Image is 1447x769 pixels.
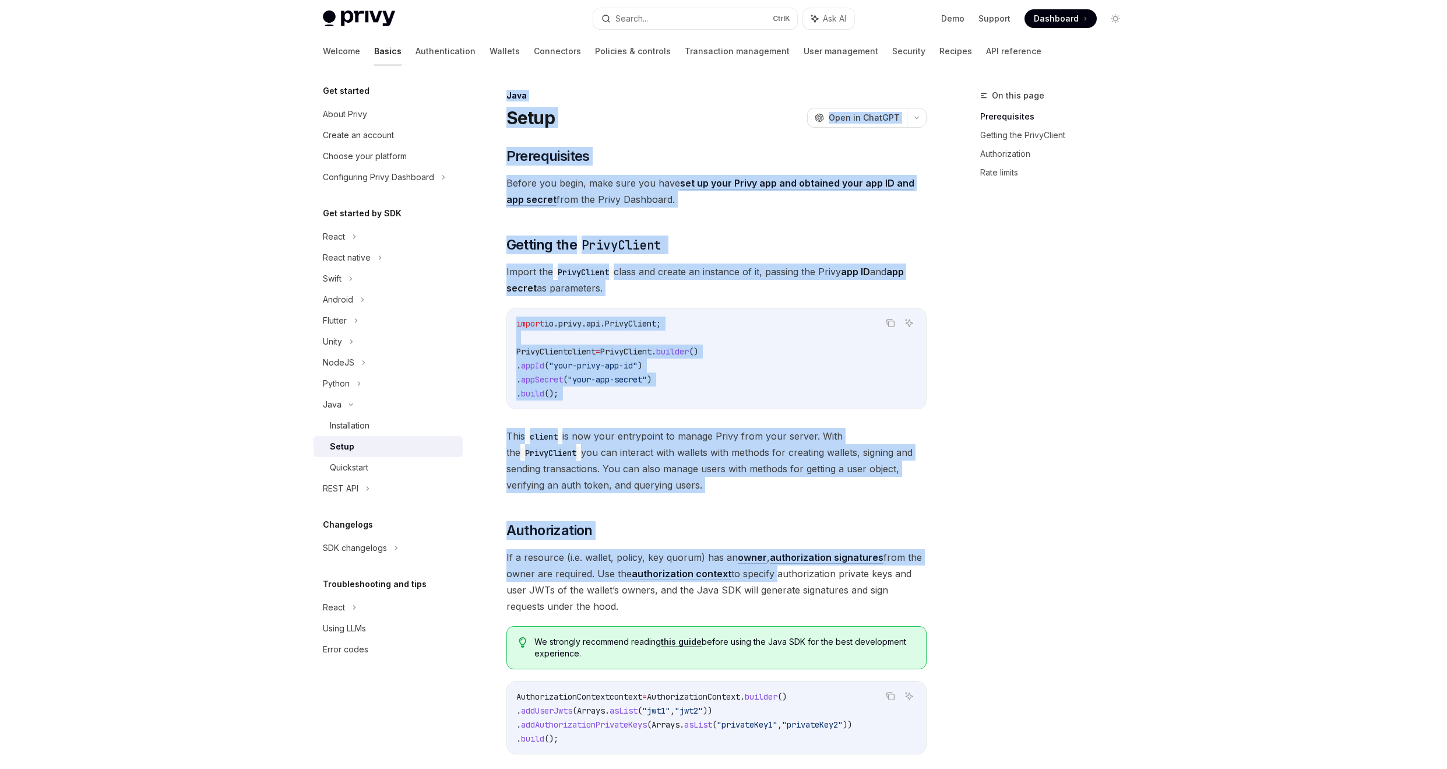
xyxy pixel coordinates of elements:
span: . [740,691,745,702]
div: Choose your platform [323,149,407,163]
div: Search... [615,12,648,26]
span: "jwt1" [642,705,670,716]
span: client [568,346,596,357]
span: )) [843,719,852,730]
a: User management [804,37,878,65]
span: ) [647,374,652,385]
div: Python [323,377,350,391]
button: Search...CtrlK [593,8,797,29]
span: This is now your entrypoint to manage Privy from your server. With the you can interact with wall... [506,428,927,493]
span: addUserJwts [521,705,572,716]
a: owner [738,552,767,564]
a: Setup [314,436,463,457]
span: = [596,346,600,357]
div: About Privy [323,107,367,121]
div: SDK changelogs [323,541,387,555]
div: Quickstart [330,461,368,475]
span: ( [572,705,577,716]
a: Security [892,37,925,65]
div: Java [323,398,341,412]
span: We strongly recommend reading before using the Java SDK for the best development experience. [534,636,914,659]
div: Installation [330,419,369,433]
span: asList [684,719,712,730]
span: . [516,733,521,744]
code: PrivyClient [553,266,614,279]
button: Ask AI [902,689,917,704]
span: Authorization [506,521,593,540]
span: "your-privy-app-id" [549,360,638,371]
span: Dashboard [1034,13,1079,24]
span: (); [544,733,558,744]
div: Java [506,90,927,101]
span: "privateKey1" [717,719,777,730]
span: Arrays [577,705,605,716]
code: client [525,430,562,443]
span: , [670,705,675,716]
span: If a resource (i.e. wallet, policy, key quorum) has an , from the owner are required. Use the to ... [506,549,927,615]
span: On this page [992,89,1044,103]
span: )) [703,705,712,716]
a: Authentication [416,37,476,65]
svg: Tip [519,637,527,648]
a: Support [978,13,1011,24]
a: Transaction management [685,37,790,65]
a: Connectors [534,37,581,65]
button: Copy the contents from the code block [883,689,898,704]
div: React [323,601,345,615]
span: import [516,318,544,329]
button: Copy the contents from the code block [883,315,898,331]
button: Ask AI [902,315,917,331]
span: PrivyClient [516,346,568,357]
a: Wallets [490,37,520,65]
div: Using LLMs [323,621,366,635]
div: React [323,230,345,244]
span: Import the class and create an instance of it, passing the Privy and as parameters. [506,264,927,296]
a: Quickstart [314,457,463,478]
span: () [777,691,787,702]
div: NodeJS [323,356,354,370]
span: "privateKey2" [782,719,843,730]
div: Error codes [323,642,368,656]
span: builder [745,691,777,702]
span: Open in ChatGPT [829,112,900,124]
span: io.privy.api.PrivyClient; [544,318,661,329]
span: ( [563,374,568,385]
a: About Privy [314,104,463,125]
span: appId [521,360,544,371]
div: React native [323,251,371,265]
a: Basics [374,37,402,65]
span: . [516,360,521,371]
a: API reference [986,37,1041,65]
span: . [516,374,521,385]
span: Arrays [652,719,680,730]
div: Configuring Privy Dashboard [323,170,434,184]
span: build [521,388,544,399]
code: PrivyClient [520,447,581,459]
span: ( [638,705,642,716]
span: builder [656,346,689,357]
a: Create an account [314,125,463,146]
span: ) [638,360,642,371]
span: . [516,388,521,399]
a: Using LLMs [314,618,463,639]
h5: Get started [323,84,369,98]
span: AuthorizationContext [516,691,610,702]
a: authorization signatures [770,552,883,564]
h5: Troubleshooting and tips [323,577,427,591]
span: addAuthorizationPrivateKeys [521,719,647,730]
a: Policies & controls [595,37,671,65]
span: asList [610,705,638,716]
a: Getting the PrivyClient [980,126,1134,145]
a: this guide [661,637,702,647]
a: authorization context [632,568,731,580]
a: Error codes [314,639,463,660]
h5: Get started by SDK [323,206,402,220]
a: Dashboard [1024,9,1097,28]
a: Recipes [939,37,972,65]
div: Android [323,293,353,307]
strong: app ID [841,266,870,278]
span: . [605,705,610,716]
span: Before you begin, make sure you have from the Privy Dashboard. [506,175,927,208]
span: . [680,719,684,730]
span: . [652,346,656,357]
